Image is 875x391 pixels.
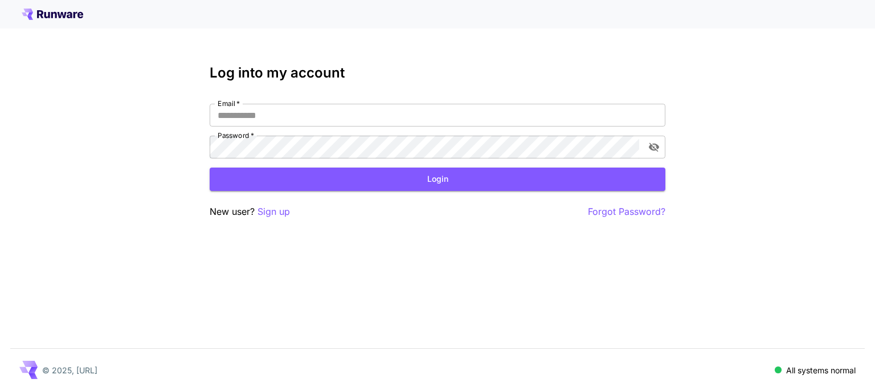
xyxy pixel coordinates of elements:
[42,364,97,376] p: © 2025, [URL]
[210,65,665,81] h3: Log into my account
[588,205,665,219] button: Forgot Password?
[210,205,290,219] p: New user?
[218,99,240,108] label: Email
[210,168,665,191] button: Login
[257,205,290,219] button: Sign up
[786,364,856,376] p: All systems normal
[644,137,664,157] button: toggle password visibility
[218,131,254,140] label: Password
